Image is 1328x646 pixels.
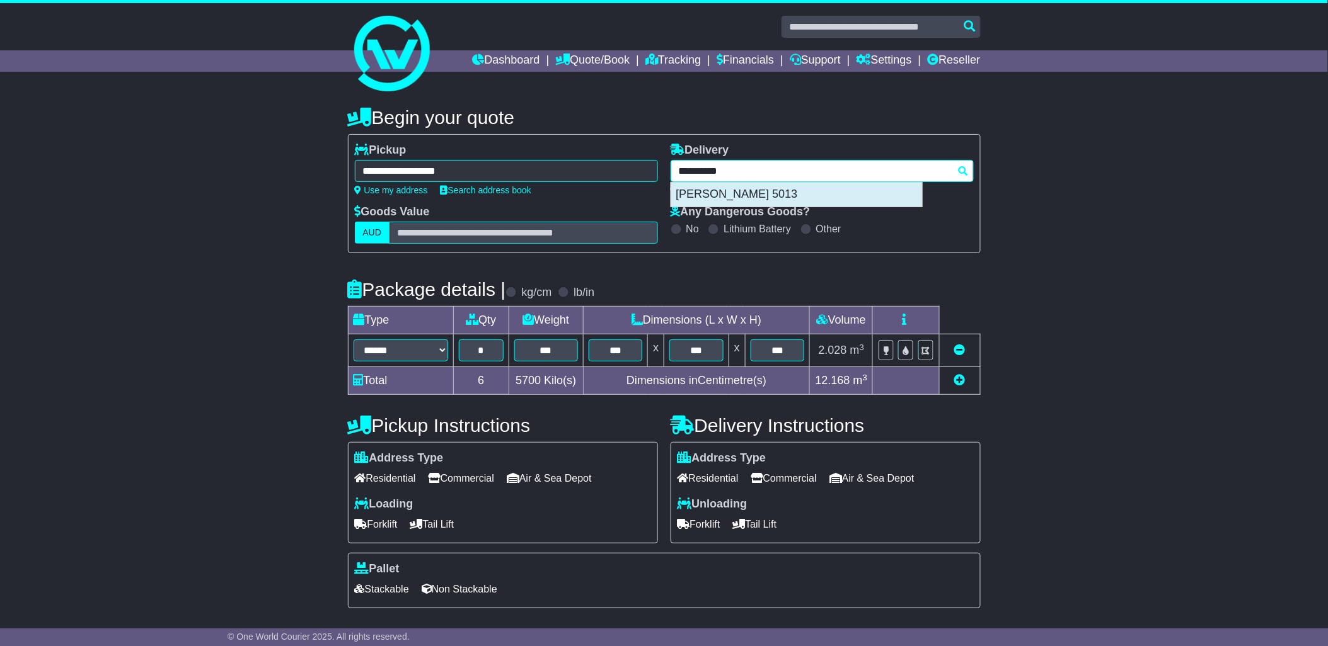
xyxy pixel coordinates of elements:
a: Search address book [441,185,531,195]
label: Address Type [355,451,444,465]
span: Commercial [751,468,817,488]
h4: Begin your quote [348,107,981,128]
span: 12.168 [816,374,850,387]
td: 6 [453,367,509,395]
span: Forklift [355,514,398,534]
td: Weight [509,307,583,334]
typeahead: Please provide city [671,160,974,182]
span: m [850,344,865,356]
span: Air & Sea Depot [829,468,915,488]
label: lb/in [574,286,594,300]
label: Delivery [671,144,729,157]
td: Type [348,307,453,334]
label: Pallet [355,562,400,576]
label: No [686,223,699,235]
span: 2.028 [819,344,847,356]
span: Residential [355,468,416,488]
sup: 3 [863,373,868,382]
span: Commercial [429,468,494,488]
label: Unloading [678,497,748,511]
a: Dashboard [473,50,540,72]
h4: Pickup Instructions [348,415,658,436]
sup: 3 [860,343,865,352]
td: Qty [453,307,509,334]
label: Other [816,223,841,235]
span: Stackable [355,579,409,599]
span: Non Stackable [422,579,497,599]
td: Dimensions in Centimetre(s) [583,367,810,395]
label: AUD [355,222,390,244]
td: Dimensions (L x W x H) [583,307,810,334]
td: x [729,334,745,367]
h4: Package details | [348,279,506,300]
span: Air & Sea Depot [507,468,592,488]
span: Residential [678,468,739,488]
label: Pickup [355,144,407,157]
label: Lithium Battery [724,223,791,235]
span: Forklift [678,514,720,534]
label: Goods Value [355,205,430,219]
h4: Delivery Instructions [671,415,981,436]
span: Tail Lift [733,514,777,534]
a: Quote/Book [555,50,630,72]
td: x [648,334,664,367]
td: Volume [810,307,873,334]
a: Reseller [927,50,980,72]
a: Settings [857,50,912,72]
td: Total [348,367,453,395]
a: Tracking [645,50,701,72]
a: Add new item [954,374,966,387]
a: Use my address [355,185,428,195]
div: [PERSON_NAME] 5013 [671,183,922,207]
label: Address Type [678,451,766,465]
span: © One World Courier 2025. All rights reserved. [228,632,410,642]
label: Loading [355,497,413,511]
span: 5700 [516,374,541,387]
a: Support [790,50,841,72]
td: Kilo(s) [509,367,583,395]
span: m [853,374,868,387]
span: Tail Lift [410,514,454,534]
label: kg/cm [521,286,551,300]
label: Any Dangerous Goods? [671,205,811,219]
a: Remove this item [954,344,966,356]
a: Financials [717,50,774,72]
